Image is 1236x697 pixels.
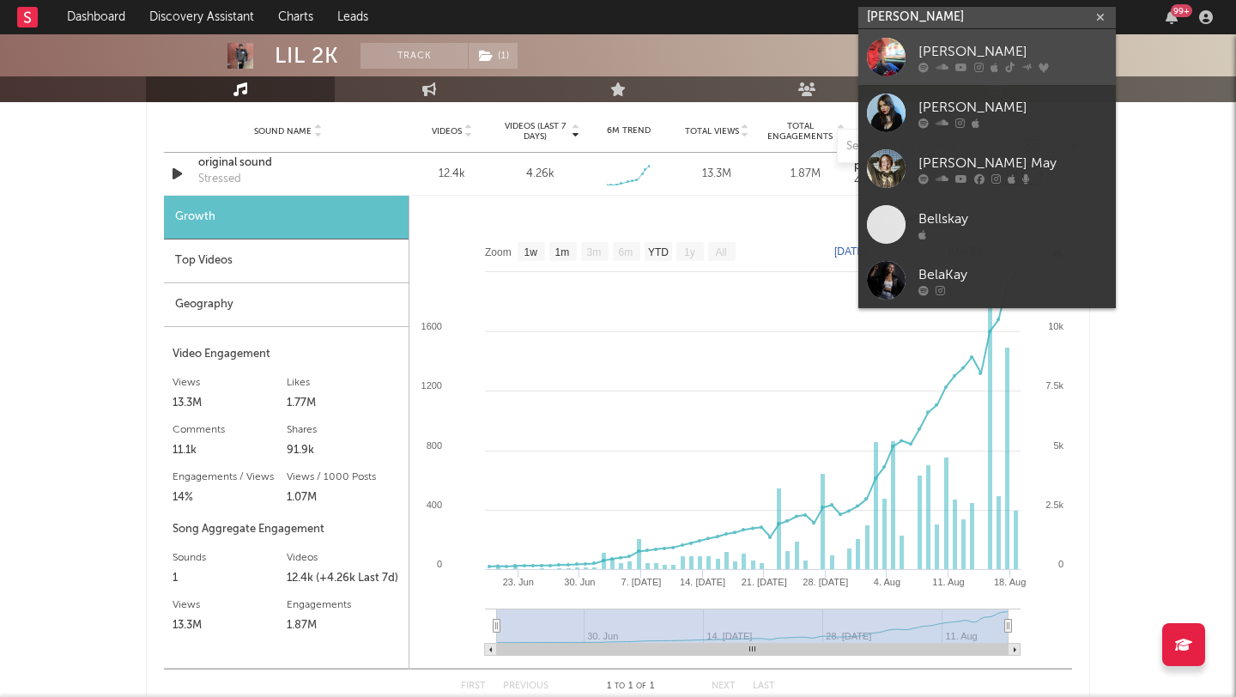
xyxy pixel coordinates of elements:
a: popyashxt [854,161,973,173]
div: Views [173,373,287,393]
span: of [636,682,646,690]
div: BelaKay [918,264,1107,285]
div: Videos [287,548,401,568]
a: Bellskay [858,197,1116,252]
text: 1600 [421,321,442,331]
div: Stressed [198,171,241,188]
text: 30. Jun [564,577,595,587]
div: 91.9k [287,440,401,461]
div: Bellskay [918,209,1107,229]
text: 7.5k [1045,380,1063,391]
text: 0 [1058,559,1063,569]
div: Growth [164,196,409,239]
text: 11. Aug [932,577,964,587]
button: (1) [469,43,518,69]
text: 1m [555,246,570,258]
span: Sound Name [254,126,312,136]
div: Engagements / Views [173,467,287,488]
text: 5k [1053,440,1063,451]
button: Last [753,682,775,691]
span: ( 1 ) [468,43,518,69]
text: 21. [DATE] [742,577,787,587]
div: 4.88k followers [854,176,973,188]
input: Search for artists [858,7,1116,28]
div: 1.87M [287,615,401,636]
a: [PERSON_NAME] [858,85,1116,141]
div: [PERSON_NAME] May [918,153,1107,173]
button: Next [712,682,736,691]
div: 13.3M [173,393,287,414]
div: 12.4k (+4.26k Last 7d) [287,568,401,589]
text: YTD [648,246,669,258]
text: 1w [524,246,538,258]
span: Videos (last 7 days) [500,121,570,142]
text: 2.5k [1045,500,1063,510]
div: 1.77M [287,393,401,414]
div: Engagements [287,595,401,615]
a: [PERSON_NAME] [858,29,1116,85]
div: Video Engagement [173,344,400,365]
text: 7. [DATE] [621,577,662,587]
input: Search by song name or URL [838,140,1019,154]
text: 4. Aug [874,577,900,587]
div: 12.4k [412,166,492,183]
div: LIL 2K [275,43,339,69]
div: [PERSON_NAME] [918,97,1107,118]
text: 400 [427,500,442,510]
span: Total Views [685,126,739,136]
div: 4.26k [526,166,554,183]
button: 99+ [1166,10,1178,24]
text: 10k [1048,321,1063,331]
strong: popyashxt [854,161,909,172]
span: Total Engagements [766,121,835,142]
div: 14% [173,488,287,508]
a: [PERSON_NAME] May [858,141,1116,197]
div: 1 [173,568,287,589]
text: 800 [427,440,442,451]
text: 0 [437,559,442,569]
div: 99 + [1171,4,1192,17]
text: 28. [DATE] [803,577,848,587]
text: 1200 [421,380,442,391]
span: Videos [432,126,462,136]
div: 1.87M [766,166,845,183]
text: [DATE] [834,245,867,258]
div: 1 1 1 [583,676,677,697]
div: 1.07M [287,488,401,508]
text: 6m [619,246,633,258]
div: 6M Trend [589,124,669,137]
div: 13.3M [677,166,757,183]
div: Comments [173,420,287,440]
text: All [715,246,726,258]
button: First [461,682,486,691]
div: Likes [287,373,401,393]
text: 18. Aug [994,577,1026,587]
div: 11.1k [173,440,287,461]
span: to [615,682,625,690]
div: Top Videos [164,239,409,283]
text: 14. [DATE] [680,577,725,587]
div: Geography [164,283,409,327]
div: [PERSON_NAME] [918,41,1107,62]
div: 13.3M [173,615,287,636]
div: Views [173,595,287,615]
text: 3m [587,246,602,258]
div: Views / 1000 Posts [287,467,401,488]
a: BelaKay [858,252,1116,308]
button: Previous [503,682,548,691]
div: Song Aggregate Engagement [173,519,400,540]
text: 23. Jun [503,577,534,587]
text: 1y [684,246,695,258]
div: Shares [287,420,401,440]
div: Sounds [173,548,287,568]
text: Zoom [485,246,512,258]
button: Track [360,43,468,69]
